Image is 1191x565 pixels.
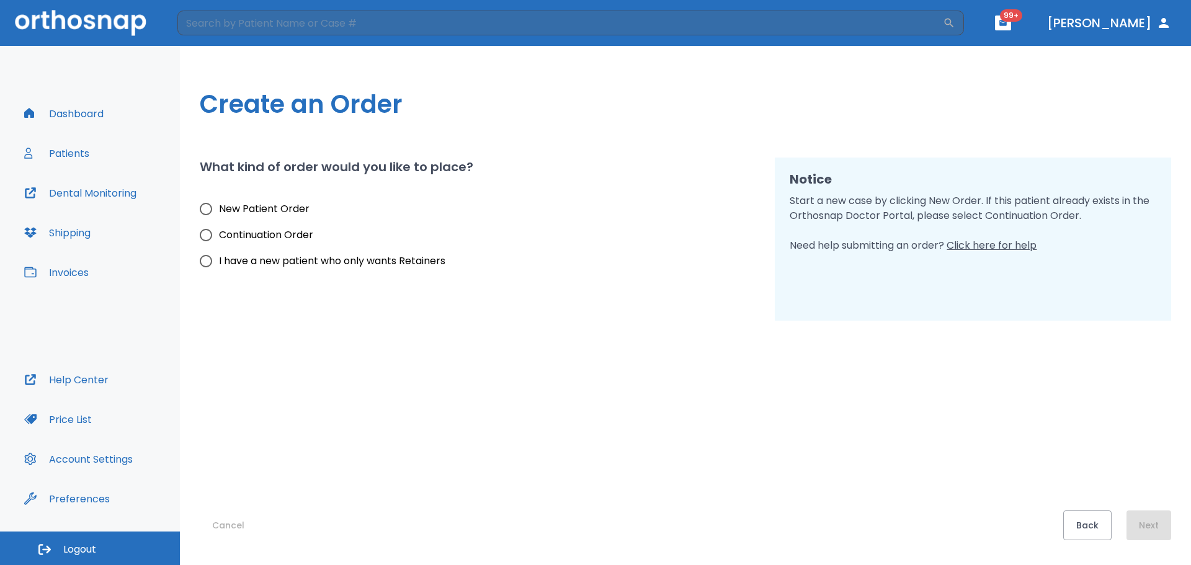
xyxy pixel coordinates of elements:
button: Account Settings [17,444,140,474]
span: 99+ [1000,9,1022,22]
img: Orthosnap [15,10,146,35]
button: Help Center [17,365,116,394]
button: Back [1063,510,1112,540]
input: Search by Patient Name or Case # [177,11,943,35]
span: Logout [63,543,96,556]
h2: What kind of order would you like to place? [200,158,473,176]
button: [PERSON_NAME] [1042,12,1176,34]
span: New Patient Order [219,202,310,216]
h1: Create an Order [200,86,1171,123]
button: Invoices [17,257,96,287]
button: Dashboard [17,99,111,128]
button: Cancel [200,510,257,540]
button: Shipping [17,218,98,247]
button: Patients [17,138,97,168]
span: Click here for help [947,238,1037,252]
button: Dental Monitoring [17,178,144,208]
span: I have a new patient who only wants Retainers [219,254,445,269]
h2: Notice [790,170,1156,189]
p: Start a new case by clicking New Order. If this patient already exists in the Orthosnap Doctor Po... [790,194,1156,253]
button: Price List [17,404,99,434]
button: Preferences [17,484,117,514]
span: Continuation Order [219,228,313,242]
